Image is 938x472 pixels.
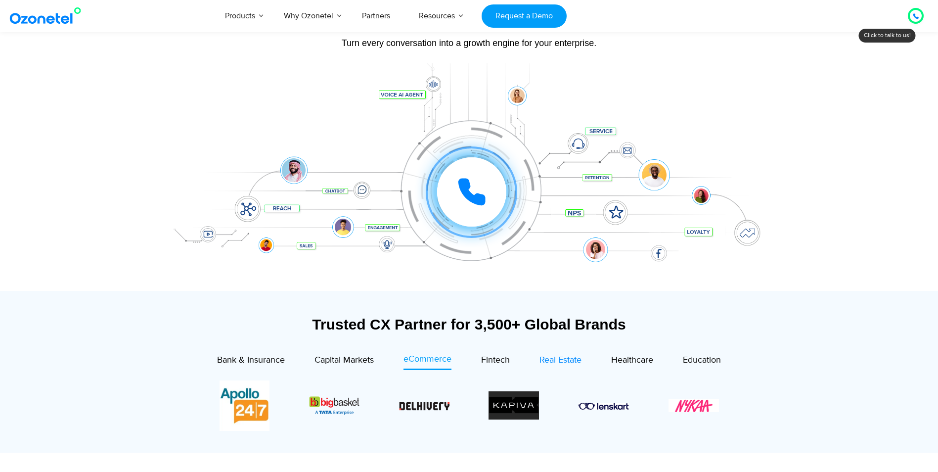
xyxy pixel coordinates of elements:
span: Capital Markets [314,355,374,366]
div: Image Carousel [220,380,719,431]
span: Fintech [481,355,510,366]
a: Real Estate [539,353,581,370]
a: Request a Demo [482,4,566,28]
span: Real Estate [539,355,581,366]
a: Education [683,353,721,370]
a: Bank & Insurance [217,353,285,370]
a: eCommerce [403,353,451,370]
a: Capital Markets [314,353,374,370]
span: Education [683,355,721,366]
a: Fintech [481,353,510,370]
div: Turn every conversation into a growth engine for your enterprise. [160,38,778,48]
div: Trusted CX Partner for 3,500+ Global Brands [165,316,773,333]
span: Bank & Insurance [217,355,285,366]
span: eCommerce [403,354,451,365]
span: Healthcare [611,355,653,366]
a: Healthcare [611,353,653,370]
